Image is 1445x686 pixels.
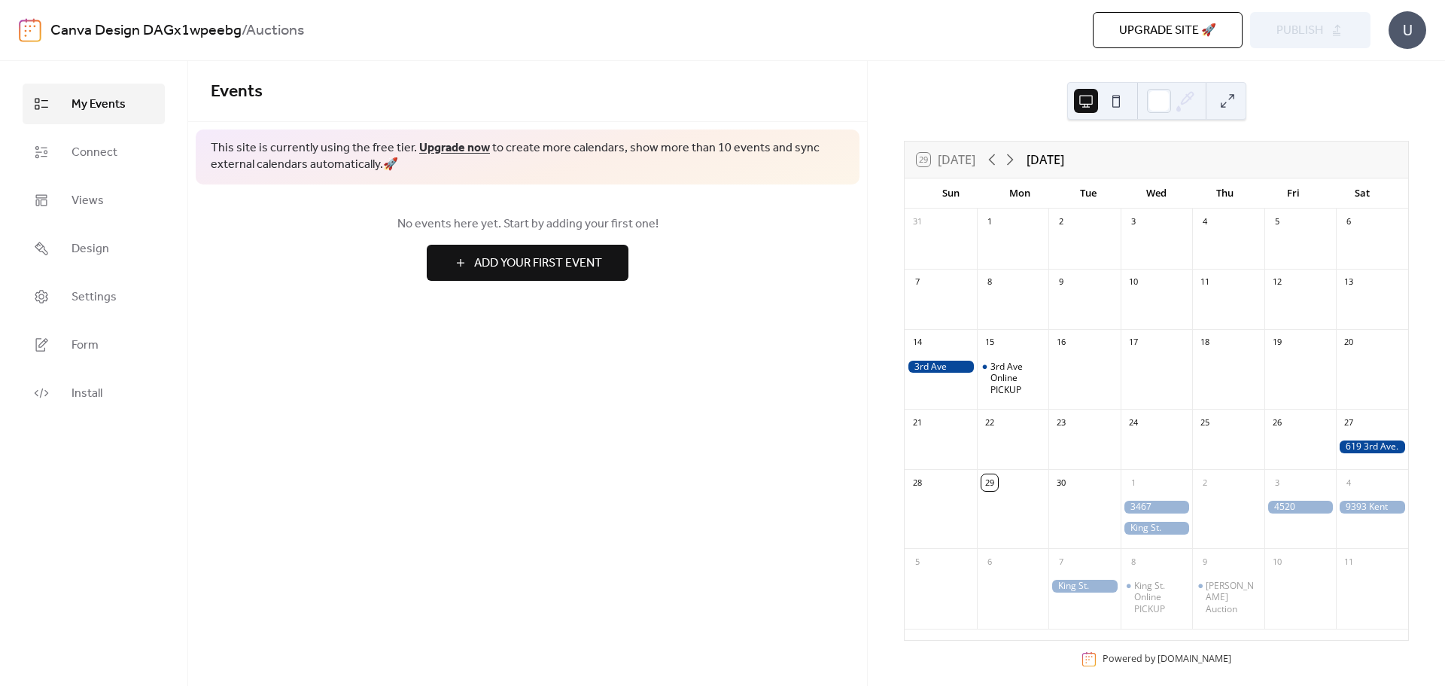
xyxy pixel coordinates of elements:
[1191,178,1259,209] div: Thu
[909,214,926,230] div: 31
[1121,580,1193,615] div: King St. Online PICKUP
[71,192,104,210] span: Views
[23,180,165,221] a: Views
[19,18,41,42] img: logo
[242,17,246,45] b: /
[1103,653,1231,666] div: Powered by
[71,96,126,114] span: My Events
[1328,178,1396,209] div: Sat
[427,245,628,281] button: Add Your First Event
[1053,474,1069,491] div: 30
[909,414,926,431] div: 21
[1336,441,1408,453] div: 619 3rd Ave. AUCTION LIVE
[981,214,998,230] div: 1
[917,178,985,209] div: Sun
[1125,553,1142,570] div: 8
[1340,274,1357,291] div: 13
[1121,501,1193,514] div: 3467 Briardale AUCTION
[1340,414,1357,431] div: 27
[909,474,926,491] div: 28
[905,361,977,373] div: 3rd Ave Online END
[71,385,102,403] span: Install
[1264,501,1337,514] div: 4520 Georgetown AUCTION
[1197,414,1213,431] div: 25
[23,84,165,124] a: My Events
[1206,580,1258,615] div: [PERSON_NAME] Auction
[981,334,998,351] div: 15
[246,17,304,45] b: Auctions
[1158,653,1231,666] a: [DOMAIN_NAME]
[1269,414,1285,431] div: 26
[1125,474,1142,491] div: 1
[1122,178,1191,209] div: Wed
[1197,553,1213,570] div: 9
[23,325,165,365] a: Form
[1053,274,1069,291] div: 9
[1197,474,1213,491] div: 2
[981,474,998,491] div: 29
[211,245,844,281] a: Add Your First Event
[990,361,1043,396] div: 3rd Ave Online PICKUP
[1053,214,1069,230] div: 2
[1269,334,1285,351] div: 19
[1197,214,1213,230] div: 4
[1048,580,1121,593] div: King St. Online END
[1269,474,1285,491] div: 3
[1336,501,1408,514] div: 9393 Kent Ave. AUCTION LIVE
[981,414,998,431] div: 22
[50,17,242,45] a: Canva Design DAGx1wpeebg
[1192,580,1264,615] div: Adele Auction
[71,144,117,162] span: Connect
[211,140,844,174] span: This site is currently using the free tier. to create more calendars, show more than 10 events an...
[909,553,926,570] div: 5
[1053,414,1069,431] div: 23
[1053,334,1069,351] div: 16
[23,228,165,269] a: Design
[977,361,1049,396] div: 3rd Ave Online PICKUP
[1389,11,1426,49] div: U
[1027,151,1064,169] div: [DATE]
[1119,22,1216,40] span: Upgrade site 🚀
[1125,274,1142,291] div: 10
[23,373,165,413] a: Install
[1134,580,1187,615] div: King St. Online PICKUP
[1125,214,1142,230] div: 3
[419,136,490,160] a: Upgrade now
[1340,214,1357,230] div: 6
[909,334,926,351] div: 14
[23,276,165,317] a: Settings
[1269,214,1285,230] div: 5
[1093,12,1243,48] button: Upgrade site 🚀
[474,255,602,273] span: Add Your First Event
[1197,274,1213,291] div: 11
[909,274,926,291] div: 7
[1121,522,1193,535] div: King St. Online START
[1269,553,1285,570] div: 10
[1269,274,1285,291] div: 12
[1259,178,1328,209] div: Fri
[1054,178,1122,209] div: Tue
[71,240,109,258] span: Design
[985,178,1054,209] div: Mon
[23,132,165,172] a: Connect
[1125,414,1142,431] div: 24
[1340,334,1357,351] div: 20
[1053,553,1069,570] div: 7
[71,337,99,355] span: Form
[71,288,117,306] span: Settings
[1125,334,1142,351] div: 17
[1197,334,1213,351] div: 18
[1340,553,1357,570] div: 11
[1340,474,1357,491] div: 4
[981,553,998,570] div: 6
[211,75,263,108] span: Events
[211,215,844,233] span: No events here yet. Start by adding your first one!
[981,274,998,291] div: 8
